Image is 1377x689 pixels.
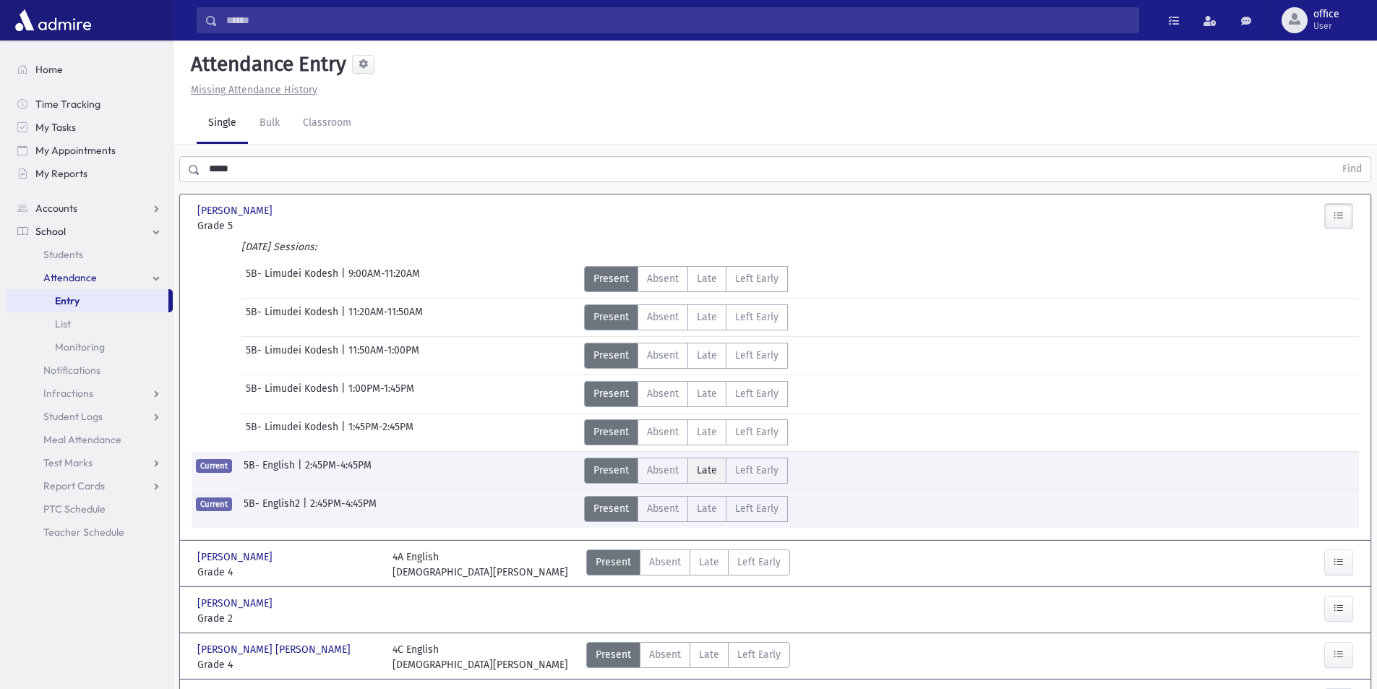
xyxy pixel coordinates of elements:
a: Monitoring [6,335,173,359]
span: Late [697,271,717,286]
a: School [6,220,173,243]
span: | [341,381,348,407]
span: Absent [649,647,681,662]
a: PTC Schedule [6,497,173,521]
span: Grade 4 [197,565,378,580]
button: Find [1334,157,1370,181]
span: [PERSON_NAME] [197,596,275,611]
a: Entry [6,289,168,312]
span: | [341,304,348,330]
a: Meal Attendance [6,428,173,451]
span: Left Early [735,348,778,363]
a: Report Cards [6,474,173,497]
span: Present [596,555,631,570]
div: AttTypes [584,381,788,407]
span: Absent [647,386,679,401]
a: Classroom [291,103,363,144]
span: Late [697,386,717,401]
div: AttTypes [586,642,790,672]
span: Attendance [43,271,97,284]
span: Left Early [735,309,778,325]
span: Present [593,386,629,401]
a: Student Logs [6,405,173,428]
span: Students [43,248,83,261]
a: My Tasks [6,116,173,139]
span: 11:20AM-11:50AM [348,304,423,330]
span: [PERSON_NAME] [197,203,275,218]
span: Late [697,463,717,478]
span: Absent [647,463,679,478]
span: Meal Attendance [43,433,121,446]
span: Left Early [737,647,781,662]
span: Monitoring [55,341,105,354]
span: Present [596,647,631,662]
span: List [55,317,71,330]
a: Notifications [6,359,173,382]
span: 5B- Limudei Kodesh [246,266,341,292]
div: AttTypes [586,549,790,580]
div: 4A English [DEMOGRAPHIC_DATA][PERSON_NAME] [392,549,568,580]
span: Grade 5 [197,218,378,234]
span: Report Cards [43,479,105,492]
span: Absent [647,348,679,363]
span: Late [699,555,719,570]
span: Accounts [35,202,77,215]
span: 5B- English [244,458,298,484]
div: AttTypes [584,458,788,484]
span: School [35,225,66,238]
span: [PERSON_NAME] [PERSON_NAME] [197,642,353,657]
span: Late [699,647,719,662]
span: Late [697,309,717,325]
span: Grade 4 [197,657,378,672]
span: Left Early [735,271,778,286]
i: [DATE] Sessions: [241,241,317,253]
span: Present [593,424,629,440]
span: My Reports [35,167,87,180]
a: Students [6,243,173,266]
span: 5B- Limudei Kodesh [246,304,341,330]
span: Left Early [735,501,778,516]
span: [PERSON_NAME] [197,549,275,565]
span: Entry [55,294,80,307]
span: Grade 2 [197,611,378,626]
span: | [341,419,348,445]
span: Present [593,309,629,325]
span: Left Early [735,386,778,401]
span: Late [697,501,717,516]
a: Accounts [6,197,173,220]
a: Time Tracking [6,93,173,116]
span: Teacher Schedule [43,526,124,539]
span: Infractions [43,387,93,400]
div: AttTypes [584,266,788,292]
span: Student Logs [43,410,103,423]
span: Present [593,501,629,516]
span: PTC Schedule [43,502,106,515]
span: User [1313,20,1339,32]
span: Left Early [737,555,781,570]
span: 5B- English2 [244,496,303,522]
span: Current [196,459,232,473]
span: 2:45PM-4:45PM [305,458,372,484]
div: AttTypes [584,419,788,445]
span: | [303,496,310,522]
a: Attendance [6,266,173,289]
span: Time Tracking [35,98,100,111]
h5: Attendance Entry [185,52,346,77]
u: Missing Attendance History [191,84,317,96]
a: Test Marks [6,451,173,474]
span: My Tasks [35,121,76,134]
div: AttTypes [584,343,788,369]
span: 5B- Limudei Kodesh [246,381,341,407]
a: List [6,312,173,335]
span: | [341,343,348,369]
span: Absent [647,501,679,516]
input: Search [218,7,1138,33]
div: AttTypes [584,304,788,330]
span: 1:00PM-1:45PM [348,381,414,407]
span: Present [593,348,629,363]
div: 4C English [DEMOGRAPHIC_DATA][PERSON_NAME] [392,642,568,672]
a: Infractions [6,382,173,405]
a: Single [197,103,248,144]
span: Current [196,497,232,511]
a: Teacher Schedule [6,521,173,544]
